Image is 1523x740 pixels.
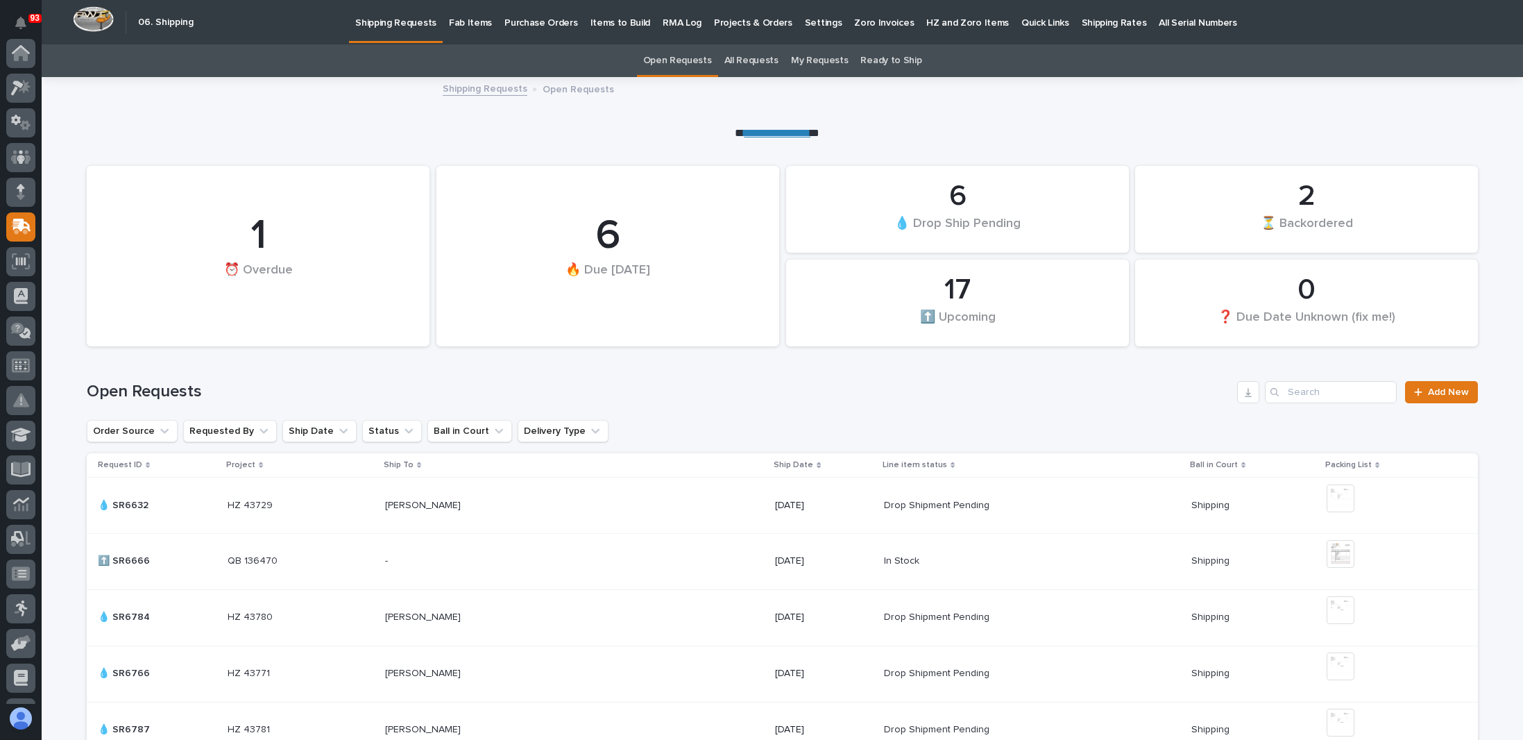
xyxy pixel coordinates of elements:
button: Notifications [6,8,35,37]
p: [PERSON_NAME] [385,721,463,736]
div: ❓ Due Date Unknown (fix me!) [1159,309,1454,338]
p: Shipping [1191,497,1232,512]
div: 1 [110,211,406,261]
p: Drop Shipment Pending [884,609,992,623]
div: 🔥 Due [DATE] [460,262,756,306]
p: [PERSON_NAME] [385,665,463,680]
p: 💧 SR6787 [98,721,153,736]
p: - [385,553,391,567]
img: Workspace Logo [73,6,114,32]
div: ⬆️ Upcoming [810,309,1105,338]
p: Ship To [384,457,414,473]
p: Drop Shipment Pending [884,497,992,512]
button: Delivery Type [518,420,609,442]
p: [PERSON_NAME] [385,497,463,512]
p: Shipping [1191,609,1232,623]
div: Notifications93 [17,17,35,39]
button: Ball in Court [427,420,512,442]
div: 0 [1159,273,1454,308]
h2: 06. Shipping [138,17,194,28]
p: [DATE] [775,500,872,512]
div: 6 [460,211,756,261]
p: In Stock [884,553,922,567]
p: [DATE] [775,668,872,680]
span: Add New [1428,387,1469,397]
p: Packing List [1325,457,1372,473]
a: All Requests [724,44,778,77]
p: Open Requests [543,81,614,96]
p: HZ 43771 [228,665,273,680]
button: Requested By [183,420,277,442]
p: Request ID [98,457,142,473]
p: [DATE] [775,555,872,567]
a: Ready to Ship [860,44,921,77]
div: 2 [1159,179,1454,214]
p: ⬆️ SR6666 [98,553,153,567]
tr: 💧 SR6766💧 SR6766 HZ 43771HZ 43771 [PERSON_NAME][PERSON_NAME] [DATE]Drop Shipment PendingDrop Ship... [87,646,1478,702]
p: Drop Shipment Pending [884,721,992,736]
div: ⏳ Backordered [1159,215,1454,244]
p: Project [226,457,255,473]
p: HZ 43780 [228,609,275,623]
p: 93 [31,13,40,23]
p: [DATE] [775,612,872,623]
p: 💧 SR6784 [98,609,153,623]
p: Shipping [1191,665,1232,680]
p: 💧 SR6632 [98,497,151,512]
p: Drop Shipment Pending [884,665,992,680]
p: Ball in Court [1190,457,1238,473]
p: [PERSON_NAME] [385,609,463,623]
p: 💧 SR6766 [98,665,153,680]
p: QB 136470 [228,553,280,567]
p: Line item status [883,457,947,473]
div: ⏰ Overdue [110,262,406,306]
div: 💧 Drop Ship Pending [810,215,1105,244]
p: Ship Date [774,457,813,473]
p: Shipping [1191,721,1232,736]
tr: 💧 SR6784💧 SR6784 HZ 43780HZ 43780 [PERSON_NAME][PERSON_NAME] [DATE]Drop Shipment PendingDrop Ship... [87,589,1478,646]
div: 6 [810,179,1105,214]
button: users-avatar [6,704,35,733]
h1: Open Requests [87,382,1232,402]
input: Search [1265,381,1397,403]
p: Shipping [1191,553,1232,567]
div: 17 [810,273,1105,308]
a: Shipping Requests [443,80,527,96]
a: My Requests [791,44,849,77]
button: Ship Date [282,420,357,442]
a: Add New [1405,381,1478,403]
tr: 💧 SR6632💧 SR6632 HZ 43729HZ 43729 [PERSON_NAME][PERSON_NAME] [DATE]Drop Shipment PendingDrop Ship... [87,477,1478,533]
button: Status [362,420,422,442]
p: [DATE] [775,724,872,736]
p: HZ 43781 [228,721,273,736]
a: Open Requests [643,44,712,77]
tr: ⬆️ SR6666⬆️ SR6666 QB 136470QB 136470 -- [DATE]In StockIn Stock ShippingShipping [87,533,1478,589]
button: Order Source [87,420,178,442]
p: HZ 43729 [228,497,275,512]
